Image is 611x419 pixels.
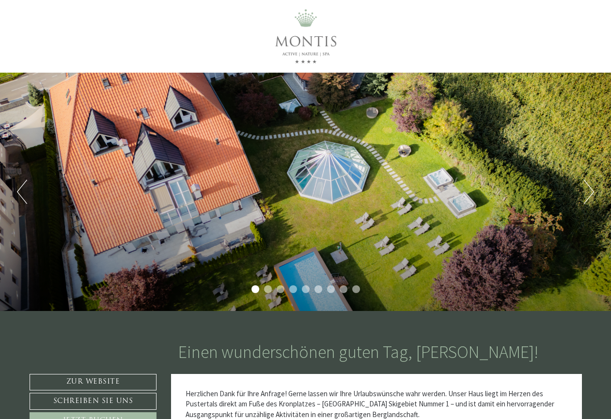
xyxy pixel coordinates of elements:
[30,374,157,390] a: Zur Website
[584,180,594,204] button: Next
[30,393,157,410] a: Schreiben Sie uns
[17,180,27,204] button: Previous
[178,342,538,362] h1: Einen wunderschönen guten Tag, [PERSON_NAME]!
